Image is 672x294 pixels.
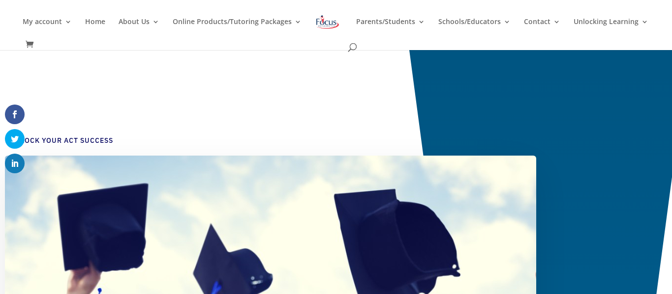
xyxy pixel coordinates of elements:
a: My account [23,18,72,41]
img: Focus on Learning [315,13,340,31]
a: Parents/Students [356,18,425,41]
h4: Unlock Your ACT Success [10,136,521,151]
a: Online Products/Tutoring Packages [173,18,302,41]
a: Schools/Educators [438,18,511,41]
a: Unlocking Learning [574,18,648,41]
a: Contact [524,18,560,41]
a: Home [85,18,105,41]
a: About Us [119,18,159,41]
